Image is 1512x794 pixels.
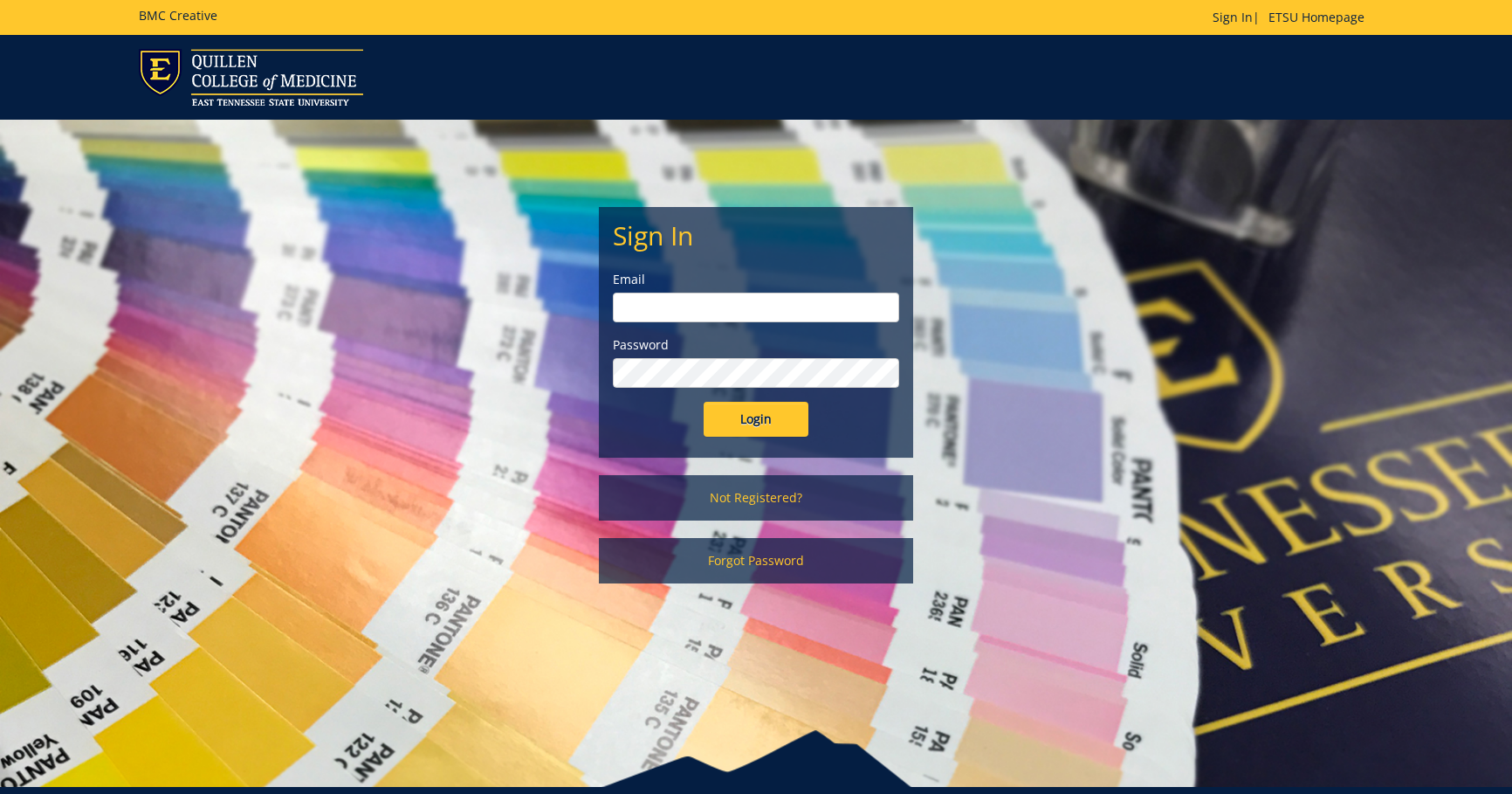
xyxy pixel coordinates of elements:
[599,538,913,583] a: Forgot Password
[1260,9,1373,25] a: ETSU Homepage
[599,475,913,521] a: Not Registered?
[613,336,899,354] label: Password
[613,271,899,288] label: Email
[613,221,899,250] h2: Sign In
[1213,9,1253,25] a: Sign In
[704,402,808,437] input: Login
[1213,9,1373,26] p: |
[139,49,363,106] img: ETSU logo
[139,9,217,22] h5: BMC Creative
